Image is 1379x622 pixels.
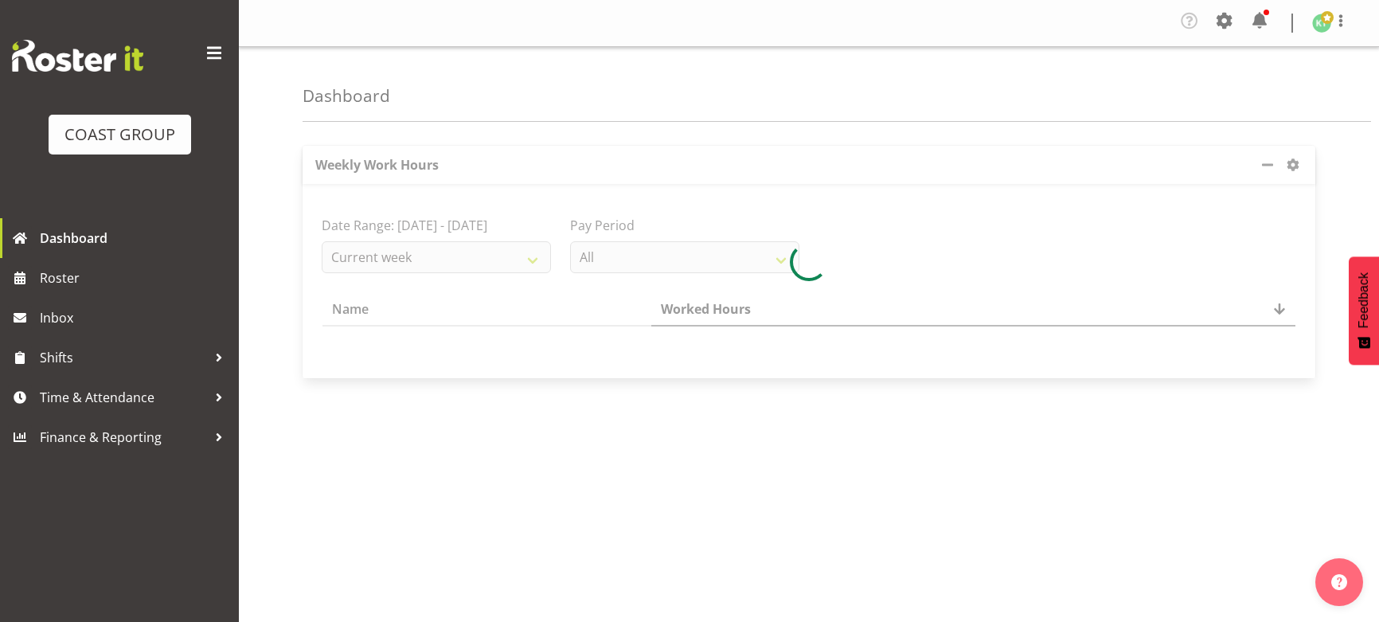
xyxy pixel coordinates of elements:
h4: Dashboard [303,87,390,105]
img: Rosterit website logo [12,40,143,72]
span: Feedback [1357,272,1371,328]
span: Shifts [40,346,207,370]
img: help-xxl-2.png [1331,574,1347,590]
span: Dashboard [40,226,231,250]
span: Inbox [40,306,231,330]
div: COAST GROUP [64,123,175,147]
span: Finance & Reporting [40,425,207,449]
span: Roster [40,266,231,290]
span: Time & Attendance [40,385,207,409]
img: kade-tiatia1141.jpg [1312,14,1331,33]
button: Feedback - Show survey [1349,256,1379,365]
